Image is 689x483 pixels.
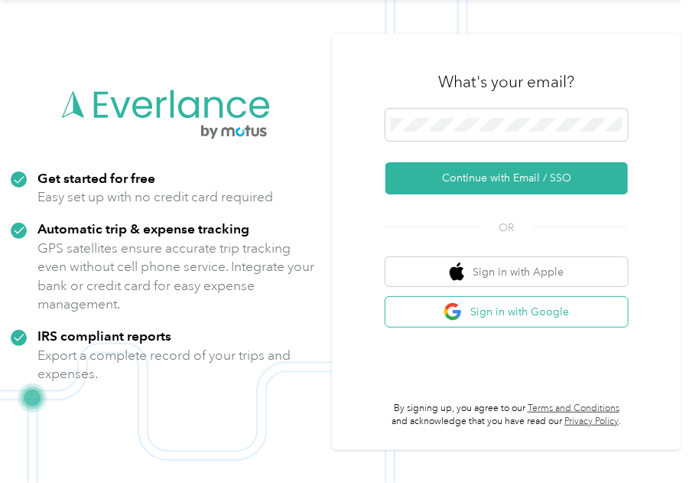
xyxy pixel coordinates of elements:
[385,162,628,194] button: Continue with Email / SSO
[438,71,574,93] h3: What's your email?
[37,188,273,207] p: Easy set up with no credit card required
[385,297,628,327] button: google logoSign in with Google
[385,257,628,287] button: apple logoSign in with Apple
[385,402,628,429] p: By signing up, you agree to our and acknowledge that you have read our .
[444,302,463,321] img: google logo
[528,403,619,414] a: Terms and Conditions
[479,220,533,236] span: OR
[450,263,465,282] img: apple logo
[37,220,249,237] strong: Automatic trip & expense tracking
[37,328,171,344] strong: IRS compliant reports
[564,416,619,427] a: Privacy Policy
[37,346,321,383] p: Export a complete record of your trips and expenses.
[37,239,321,314] p: GPS satellites ensure accurate trip tracking even without cell phone service. Integrate your bank...
[37,170,155,186] strong: Get started for free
